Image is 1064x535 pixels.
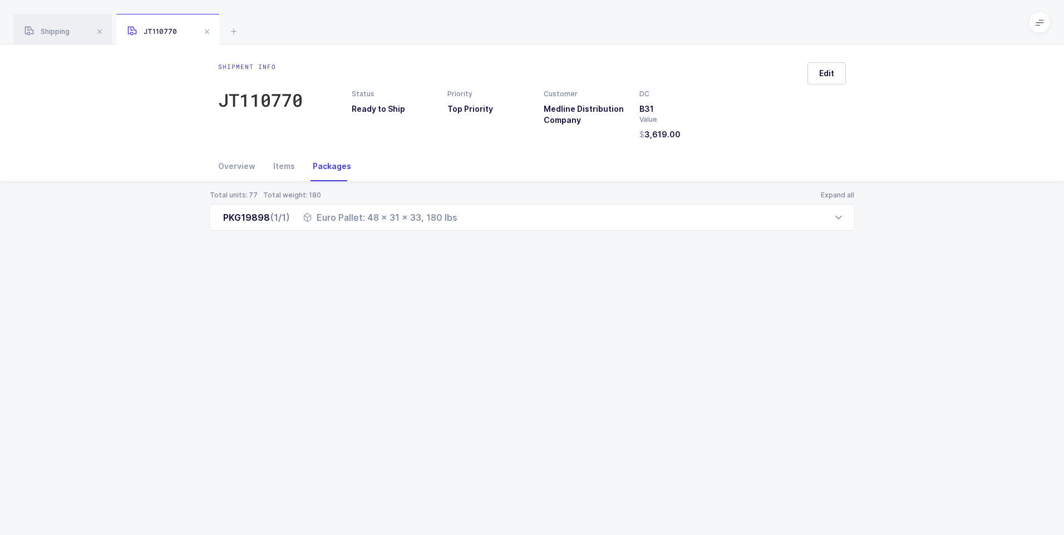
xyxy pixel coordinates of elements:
span: 3,619.00 [639,129,681,140]
div: Status [352,89,434,99]
div: DC [639,89,722,99]
button: Edit [807,62,846,85]
div: Packages [304,151,351,181]
h3: Ready to Ship [352,103,434,115]
div: Shipment info [218,62,303,71]
div: Overview [218,151,264,181]
div: PKG19898(1/1) Euro Pallet: 48 x 31 x 33, 180 lbs [209,204,855,231]
span: (1/1) [270,212,290,223]
span: Shipping [24,27,70,36]
h3: B31 [639,103,722,115]
div: Priority [447,89,530,99]
h3: Medline Distribution Company [544,103,626,126]
div: Value [639,115,722,125]
div: PKG19898 [223,211,290,224]
span: Edit [819,68,834,79]
span: JT110770 [127,27,177,36]
div: Euro Pallet: 48 x 31 x 33, 180 lbs [303,211,457,224]
h3: Top Priority [447,103,530,115]
div: Items [264,151,304,181]
button: Expand all [820,191,855,200]
div: Customer [544,89,626,99]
